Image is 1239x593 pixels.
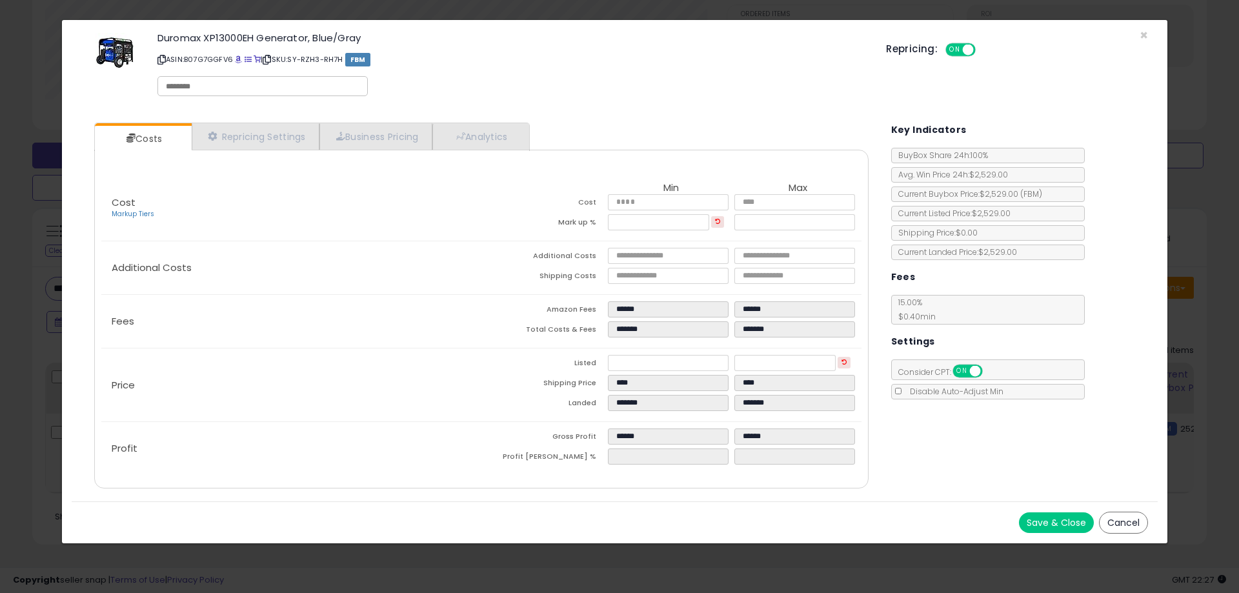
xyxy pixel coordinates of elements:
a: Repricing Settings [192,123,319,150]
p: ASIN: B07G7GGFV6 | SKU: SY-RZH3-RH7H [157,49,867,70]
span: Avg. Win Price 24h: $2,529.00 [892,169,1008,180]
span: OFF [974,45,994,55]
span: × [1140,26,1148,45]
span: ( FBM ) [1020,188,1042,199]
td: Total Costs & Fees [481,321,608,341]
button: Cancel [1099,512,1148,534]
span: ON [954,366,970,377]
span: ON [947,45,963,55]
h5: Settings [891,334,935,350]
th: Max [734,183,861,194]
td: Shipping Costs [481,268,608,288]
h3: Duromax XP13000EH Generator, Blue/Gray [157,33,867,43]
td: Gross Profit [481,428,608,448]
h5: Fees [891,269,916,285]
a: Costs [95,126,190,152]
p: Profit [101,443,481,454]
a: Markup Tiers [112,209,154,219]
span: FBM [345,53,371,66]
p: Cost [101,197,481,219]
span: Current Listed Price: $2,529.00 [892,208,1011,219]
td: Amazon Fees [481,301,608,321]
a: BuyBox page [235,54,242,65]
button: Save & Close [1019,512,1094,533]
span: Shipping Price: $0.00 [892,227,978,238]
span: $0.40 min [892,311,936,322]
p: Fees [101,316,481,327]
img: 51wETel+hML._SL60_.jpg [96,33,134,72]
span: $2,529.00 [980,188,1042,199]
span: 15.00 % [892,297,936,322]
a: All offer listings [245,54,252,65]
h5: Repricing: [886,44,938,54]
td: Mark up % [481,214,608,234]
h5: Key Indicators [891,122,967,138]
span: Consider CPT: [892,367,1000,377]
a: Your listing only [254,54,261,65]
span: BuyBox Share 24h: 100% [892,150,988,161]
a: Business Pricing [319,123,432,150]
td: Shipping Price [481,375,608,395]
span: OFF [980,366,1001,377]
a: Analytics [432,123,528,150]
p: Price [101,380,481,390]
td: Landed [481,395,608,415]
th: Min [608,183,734,194]
span: Current Landed Price: $2,529.00 [892,246,1017,257]
td: Profit [PERSON_NAME] % [481,448,608,468]
p: Additional Costs [101,263,481,273]
td: Listed [481,355,608,375]
span: Disable Auto-Adjust Min [903,386,1003,397]
td: Cost [481,194,608,214]
td: Additional Costs [481,248,608,268]
span: Current Buybox Price: [892,188,1042,199]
